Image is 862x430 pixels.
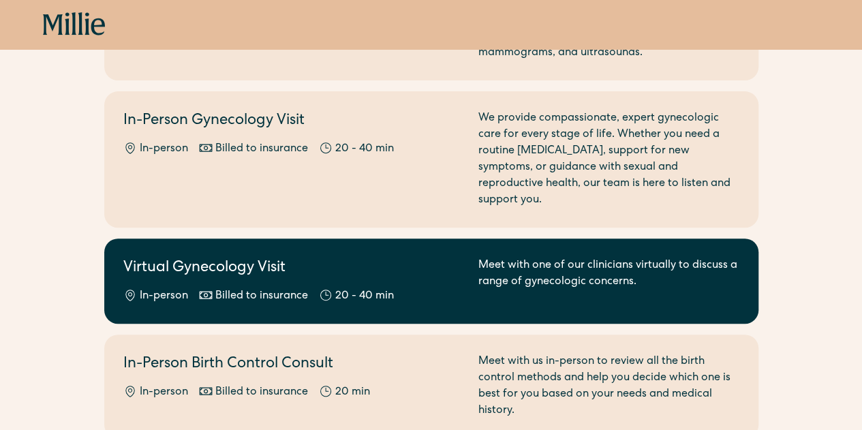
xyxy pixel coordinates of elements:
div: 20 - 40 min [335,288,394,305]
div: Meet with one of our clinicians virtually to discuss a range of gynecologic concerns. [478,258,739,305]
div: 20 - 40 min [335,141,394,157]
h2: In-Person Gynecology Visit [123,110,462,133]
div: In-person [140,384,188,401]
div: Billed to insurance [215,288,308,305]
h2: Virtual Gynecology Visit [123,258,462,280]
div: 20 min [335,384,370,401]
a: In-Person Gynecology VisitIn-personBilled to insurance20 - 40 minWe provide compassionate, expert... [104,91,758,228]
a: Virtual Gynecology VisitIn-personBilled to insurance20 - 40 minMeet with one of our clinicians vi... [104,239,758,324]
div: Billed to insurance [215,141,308,157]
div: In-person [140,288,188,305]
div: We provide compassionate, expert gynecologic care for every stage of life. Whether you need a rou... [478,110,739,209]
div: Meet with us in-person to review all the birth control methods and help you decide which one is b... [478,354,739,419]
div: In-person [140,141,188,157]
h2: In-Person Birth Control Consult [123,354,462,376]
div: Billed to insurance [215,384,308,401]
